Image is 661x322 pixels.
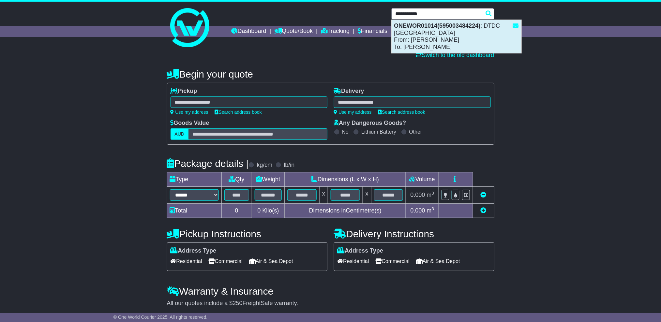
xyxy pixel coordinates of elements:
a: Search address book [378,110,425,115]
a: Add new item [481,207,487,214]
sup: 3 [432,191,434,196]
span: Commercial [376,256,410,266]
span: m [427,192,434,198]
td: Kilo(s) [252,204,285,218]
span: 0.000 [411,192,425,198]
td: x [363,187,371,204]
td: 0 [221,204,252,218]
a: Use my address [171,110,208,115]
td: Weight [252,172,285,187]
td: Dimensions (L x W x H) [285,172,406,187]
a: Search address book [215,110,262,115]
td: Volume [406,172,439,187]
label: Goods Value [171,120,209,127]
span: Air & Sea Depot [416,256,460,266]
h4: Pickup Instructions [167,228,327,239]
h4: Begin your quote [167,69,494,80]
h4: Package details | [167,158,249,169]
label: Address Type [338,247,383,255]
a: Switch to the old dashboard [416,52,494,58]
label: Address Type [171,247,217,255]
td: Dimensions in Centimetre(s) [285,204,406,218]
span: m [427,207,434,214]
label: Lithium Battery [361,129,396,135]
h4: Warranty & Insurance [167,286,494,297]
td: x [320,187,328,204]
td: Total [167,204,221,218]
label: AUD [171,128,189,140]
td: Type [167,172,221,187]
div: : DTDC [GEOGRAPHIC_DATA] From: [PERSON_NAME] To: [PERSON_NAME] [392,20,521,53]
label: Other [409,129,422,135]
span: 250 [233,300,243,306]
a: Tracking [321,26,350,37]
span: Commercial [209,256,243,266]
sup: 3 [432,206,434,211]
a: Dashboard [232,26,266,37]
label: lb/in [284,162,294,169]
span: Residential [171,256,202,266]
div: All our quotes include a $ FreightSafe warranty. [167,300,494,307]
label: Delivery [334,88,364,95]
span: © One World Courier 2025. All rights reserved. [113,315,208,320]
label: Any Dangerous Goods? [334,120,406,127]
td: Qty [221,172,252,187]
span: 0 [257,207,261,214]
a: Use my address [334,110,372,115]
a: Remove this item [481,192,487,198]
label: Pickup [171,88,197,95]
span: Air & Sea Depot [249,256,293,266]
span: 0.000 [411,207,425,214]
h4: Delivery Instructions [334,228,494,239]
strong: ONEWOR01014(595003484224) [394,22,481,29]
a: Financials [358,26,387,37]
label: kg/cm [257,162,272,169]
span: Residential [338,256,369,266]
a: Quote/Book [274,26,313,37]
label: No [342,129,349,135]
